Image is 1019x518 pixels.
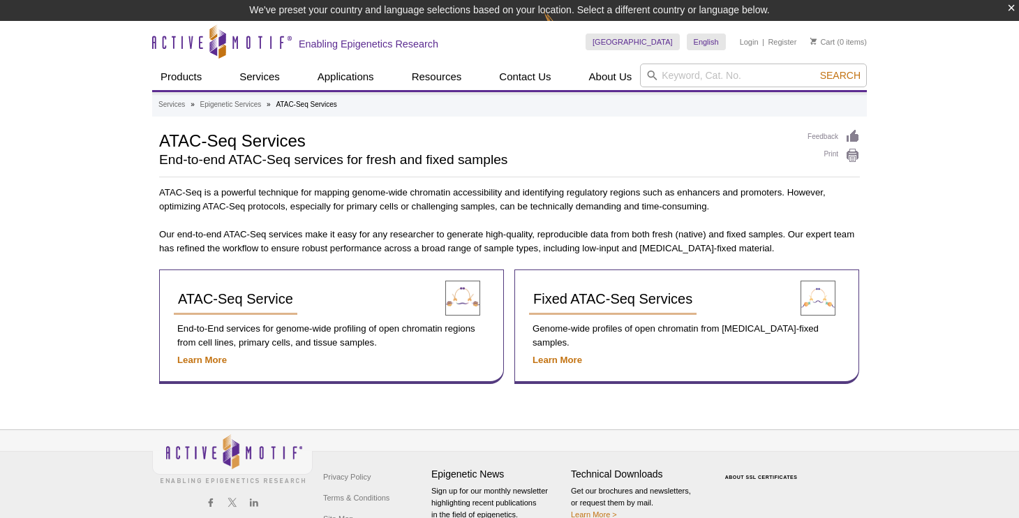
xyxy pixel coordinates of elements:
[177,355,227,365] a: Learn More
[152,430,313,487] img: Active Motif,
[276,101,336,108] li: ATAC-Seq Services
[740,37,759,47] a: Login
[640,64,867,87] input: Keyword, Cat. No.
[320,466,374,487] a: Privacy Policy
[816,69,865,82] button: Search
[191,101,195,108] li: »
[159,129,794,150] h1: ATAC-Seq Services
[309,64,382,90] a: Applications
[159,154,794,166] h2: End-to-end ATAC-Seq services for fresh and fixed samples
[159,186,860,214] p: ATAC-Seq is a powerful technique for mapping genome-wide chromatin accessibility and identifying ...
[687,34,726,50] a: English
[431,468,564,480] h4: Epigenetic News
[571,468,704,480] h4: Technical Downloads
[320,487,393,508] a: Terms & Conditions
[725,475,798,480] a: ABOUT SSL CERTIFICATES
[529,284,697,315] a: Fixed ATAC-Seq Services
[529,322,845,350] p: Genome-wide profiles of open chromatin from [MEDICAL_DATA]-fixed samples.
[711,454,815,485] table: Click to Verify - This site chose Symantec SSL for secure e-commerce and confidential communicati...
[174,284,297,315] a: ATAC-Seq Service
[533,291,692,306] span: Fixed ATAC-Seq Services
[231,64,288,90] a: Services
[808,129,860,145] a: Feedback
[581,64,641,90] a: About Us
[159,228,860,256] p: Our end-to-end ATAC-Seq services make it easy for any researcher to generate high-quality, reprod...
[445,281,480,316] img: ATAC-Seq Service
[808,148,860,163] a: Print
[491,64,559,90] a: Contact Us
[810,38,817,45] img: Your Cart
[299,38,438,50] h2: Enabling Epigenetics Research
[200,98,261,111] a: Epigenetic Services
[810,37,835,47] a: Cart
[820,70,861,81] span: Search
[152,64,210,90] a: Products
[267,101,271,108] li: »
[174,322,489,350] p: End-to-End services for genome-wide profiling of open chromatin regions from cell lines, primary ...
[178,291,293,306] span: ATAC-Seq Service
[586,34,680,50] a: [GEOGRAPHIC_DATA]
[158,98,185,111] a: Services
[533,355,582,365] a: Learn More
[810,34,867,50] li: (0 items)
[544,10,581,43] img: Change Here
[801,281,835,316] img: Fixed ATAC-Seq Service
[768,37,796,47] a: Register
[762,34,764,50] li: |
[403,64,470,90] a: Resources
